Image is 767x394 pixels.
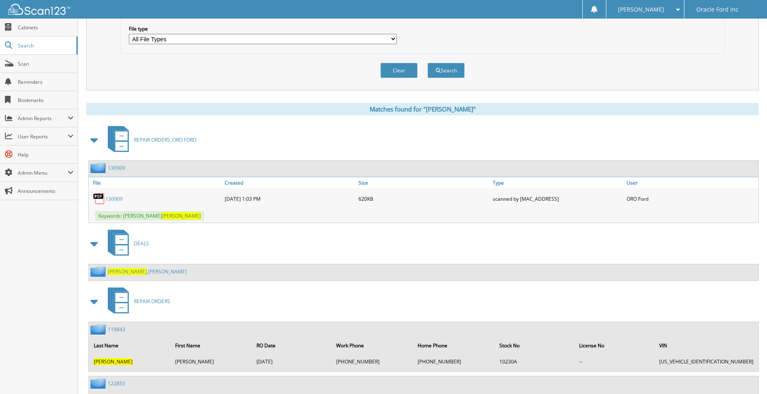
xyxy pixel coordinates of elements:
div: Matches found for "[PERSON_NAME]" [86,103,759,115]
div: [DATE] 1:03 PM [223,190,356,207]
button: Clear [380,63,418,78]
span: Bookmarks [18,97,74,104]
a: REPAIR ORDERS_ORO FORD [103,123,197,156]
span: Admin Reports [18,115,68,122]
img: folder2.png [90,266,108,277]
th: Stock No [495,337,575,354]
img: scan123-logo-white.svg [8,4,70,15]
a: 130909 [105,195,123,202]
a: Size [356,177,490,188]
span: Oracle Ford Inc [696,7,739,12]
span: Search [18,42,72,49]
td: -- [575,355,654,368]
span: Announcements [18,188,74,195]
a: 130909 [108,164,125,171]
span: Scan [18,60,74,67]
span: DEALS [134,240,149,247]
a: Type [491,177,625,188]
a: Created [223,177,356,188]
a: DEALS [103,227,149,260]
a: 119843 [108,326,125,333]
span: [PERSON_NAME] [94,358,133,365]
span: Admin Menu [18,169,68,176]
div: 620KB [356,190,490,207]
a: [PERSON_NAME],[PERSON_NAME] [108,268,187,275]
span: [PERSON_NAME] [162,212,201,219]
td: [US_VEHICLE_IDENTIFICATION_NUMBER] [655,355,758,368]
div: ORO Ford [625,190,758,207]
th: VIN [655,337,758,354]
span: Cabinets [18,24,74,31]
span: [PERSON_NAME] [618,7,664,12]
th: License No [575,337,654,354]
td: [PERSON_NAME] [171,355,252,368]
th: RO Date [252,337,331,354]
th: Last Name [90,337,170,354]
span: REPAIR ORDERS_ORO FORD [134,136,197,143]
span: Reminders [18,78,74,85]
iframe: Chat Widget [726,354,767,394]
a: REPAIR ORDERS [103,285,170,318]
img: PDF.png [93,192,105,205]
th: Home Phone [413,337,494,354]
img: folder2.png [90,163,108,173]
span: Keywords: [PERSON_NAME] [95,211,204,221]
label: File type [129,25,397,32]
span: Help [18,151,74,158]
button: Search [427,63,465,78]
th: Work Phone [332,337,413,354]
img: folder2.png [90,324,108,335]
td: [DATE] [252,355,331,368]
img: folder2.png [90,378,108,389]
td: [PHONE_NUMBER] [332,355,413,368]
a: File [89,177,223,188]
th: First Name [171,337,252,354]
a: 122853 [108,380,125,387]
span: User Reports [18,133,68,140]
span: REPAIR ORDERS [134,298,170,305]
td: 10230A [495,355,575,368]
span: [PERSON_NAME] [108,268,147,275]
div: scanned by [MAC_ADDRESS] [491,190,625,207]
a: User [625,177,758,188]
td: [PHONE_NUMBER] [413,355,494,368]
